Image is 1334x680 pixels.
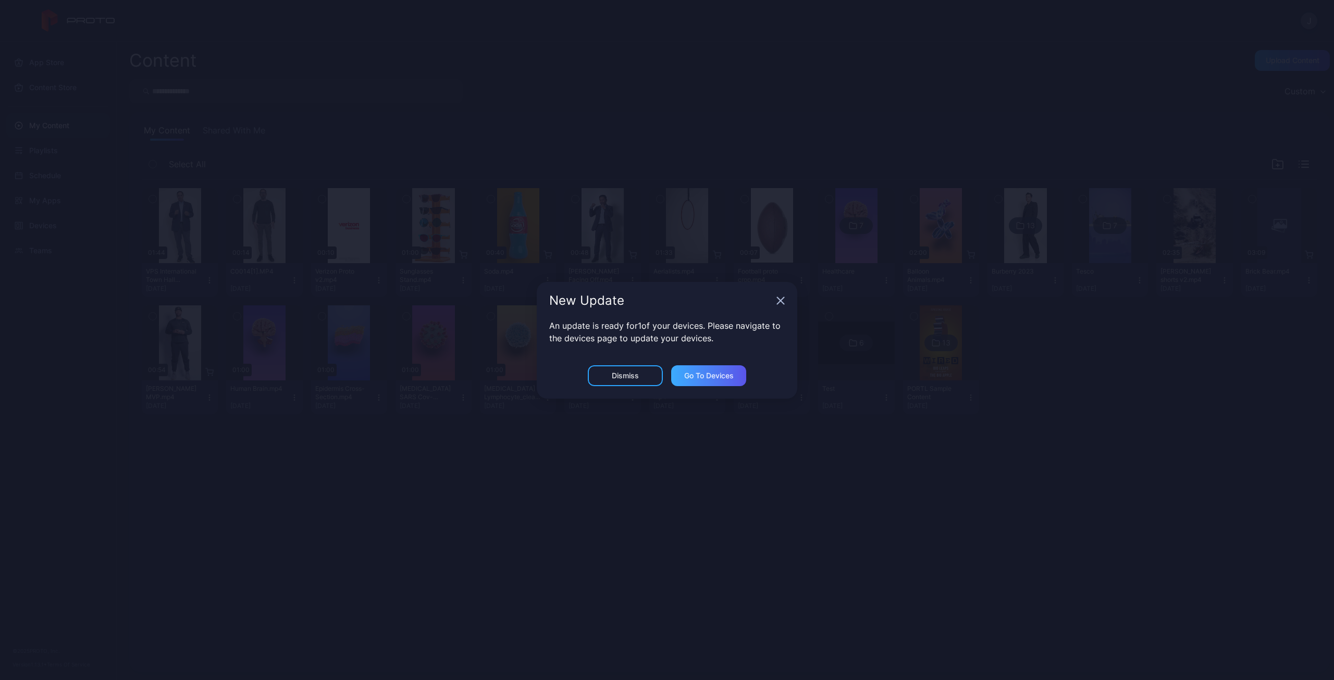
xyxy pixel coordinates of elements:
button: Go to devices [671,365,746,386]
button: Dismiss [588,365,663,386]
p: An update is ready for 1 of your devices. Please navigate to the devices page to update your devi... [549,319,785,344]
div: Go to devices [684,372,734,380]
div: New Update [549,294,772,307]
div: Dismiss [612,372,639,380]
